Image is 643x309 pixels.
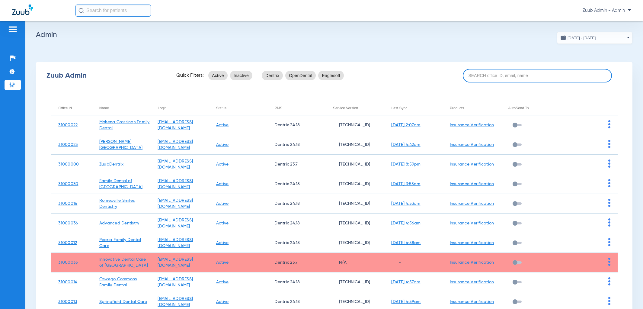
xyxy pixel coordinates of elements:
[325,272,384,292] td: [TECHNICAL_ID]
[274,105,325,111] div: PMS
[463,69,612,82] input: SEARCH office ID, email, name
[608,258,610,266] img: group-dot-blue.svg
[450,143,494,147] a: Insurance Verification
[99,140,142,150] a: [PERSON_NAME][GEOGRAPHIC_DATA]
[450,105,501,111] div: Products
[158,159,193,169] a: [EMAIL_ADDRESS][DOMAIN_NAME]
[75,5,151,17] input: Search for patients
[608,199,610,207] img: group-dot-blue.svg
[325,194,384,214] td: [TECHNICAL_ID]
[391,143,420,147] a: [DATE] 4:42am
[450,201,494,206] a: Insurance Verification
[289,72,312,79] span: OpenDental
[58,260,78,265] a: 31000033
[216,105,267,111] div: Status
[216,182,229,186] a: Active
[450,300,494,304] a: Insurance Verification
[58,162,79,166] a: 31000000
[99,277,137,287] a: Oswego Commons Family Dental
[234,72,249,79] span: Inactive
[158,198,193,209] a: [EMAIL_ADDRESS][DOMAIN_NAME]
[325,174,384,194] td: [TECHNICAL_ID]
[325,233,384,253] td: [TECHNICAL_ID]
[560,35,566,41] img: date.svg
[608,140,610,148] img: group-dot-blue.svg
[274,105,282,111] div: PMS
[608,179,610,187] img: group-dot-blue.svg
[267,174,325,194] td: Dentrix 24.18
[325,253,384,272] td: N/A
[216,201,229,206] a: Active
[608,238,610,246] img: group-dot-blue.svg
[450,123,494,127] a: Insurance Verification
[216,241,229,245] a: Active
[325,115,384,135] td: [TECHNICAL_ID]
[58,280,77,284] a: 31000014
[267,233,325,253] td: Dentrix 24.18
[450,182,494,186] a: Insurance Verification
[158,120,193,130] a: [EMAIL_ADDRESS][DOMAIN_NAME]
[12,5,33,15] img: Zuub Logo
[262,69,344,82] mat-chip-listbox: pms-filters
[450,162,494,166] a: Insurance Verification
[158,105,166,111] div: Login
[608,120,610,128] img: group-dot-blue.svg
[99,105,150,111] div: Name
[608,297,610,305] img: group-dot-blue.svg
[391,123,420,127] a: [DATE] 2:07am
[99,257,148,268] a: Innovative Dental Care of [GEOGRAPHIC_DATA]
[325,135,384,155] td: [TECHNICAL_ID]
[391,221,421,225] a: [DATE] 4:56am
[58,241,77,245] a: 31000012
[99,120,150,130] a: Mokena Crossings Family Dental
[265,72,279,79] span: Dentrix
[58,182,78,186] a: 31000030
[176,72,204,79] span: Quick Filters:
[322,72,340,79] span: Eaglesoft
[158,297,193,307] a: [EMAIL_ADDRESS][DOMAIN_NAME]
[267,214,325,233] td: Dentrix 24.18
[508,105,559,111] div: AutoSend Tx
[216,162,229,166] a: Active
[450,260,494,265] a: Insurance Verification
[391,162,421,166] a: [DATE] 8:59pm
[450,280,494,284] a: Insurance Verification
[216,300,229,304] a: Active
[58,105,72,111] div: Office Id
[508,105,529,111] div: AutoSend Tx
[333,105,384,111] div: Service Version
[391,241,421,245] a: [DATE] 4:58am
[325,155,384,174] td: [TECHNICAL_ID]
[267,155,325,174] td: Dentrix 23.7
[99,238,141,248] a: Peoria Family Dental Care
[216,105,226,111] div: Status
[216,260,229,265] a: Active
[391,105,442,111] div: Last Sync
[99,162,124,166] a: ZuubDentrix
[99,105,109,111] div: Name
[58,123,78,127] a: 31000022
[450,105,464,111] div: Products
[391,182,420,186] a: [DATE] 3:55am
[158,105,209,111] div: Login
[325,214,384,233] td: [TECHNICAL_ID]
[391,300,421,304] a: [DATE] 4:59am
[78,8,84,13] img: Search Icon
[158,179,193,189] a: [EMAIL_ADDRESS][DOMAIN_NAME]
[158,238,193,248] a: [EMAIL_ADDRESS][DOMAIN_NAME]
[58,143,78,147] a: 31000023
[333,105,358,111] div: Service Version
[216,221,229,225] a: Active
[58,201,77,206] a: 31000016
[267,115,325,135] td: Dentrix 24.18
[8,26,18,33] img: hamburger-icon
[158,140,193,150] a: [EMAIL_ADDRESS][DOMAIN_NAME]
[58,221,78,225] a: 31000036
[608,277,610,285] img: group-dot-blue.svg
[267,135,325,155] td: Dentrix 24.18
[212,72,224,79] span: Active
[267,272,325,292] td: Dentrix 24.18
[58,105,91,111] div: Office Id
[450,241,494,245] a: Insurance Verification
[158,218,193,228] a: [EMAIL_ADDRESS][DOMAIN_NAME]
